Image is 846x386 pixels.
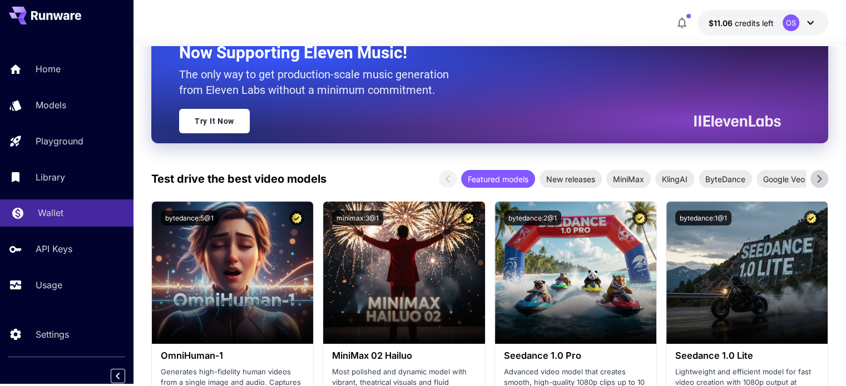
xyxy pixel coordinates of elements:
div: Google Veo [756,170,812,188]
div: Collapse sidebar [119,366,133,386]
h3: OmniHuman‑1 [161,350,304,361]
h3: Seedance 1.0 Lite [675,350,819,361]
div: MiniMax [606,170,651,188]
span: Featured models [461,173,535,185]
button: Certified Model – Vetted for best performance and includes a commercial license. [461,210,476,225]
span: New releases [540,173,602,185]
p: Home [36,62,61,76]
button: Collapse sidebar [111,369,125,383]
p: Playground [36,134,83,148]
img: alt [323,202,484,344]
p: The only way to get production-scale music generation from Eleven Labs without a minimum commitment. [179,67,457,98]
img: alt [495,202,656,344]
span: credits left [735,18,774,28]
div: Featured models [461,170,535,188]
p: Test drive the best video models [151,171,326,187]
img: alt [152,202,313,344]
p: Library [36,171,65,184]
div: OS [783,14,799,31]
span: MiniMax [606,173,651,185]
h2: Now Supporting Eleven Music! [179,42,773,63]
button: Certified Model – Vetted for best performance and includes a commercial license. [632,210,647,225]
h3: MiniMax 02 Hailuo [332,350,476,361]
button: $11.05817OS [697,10,828,36]
div: New releases [540,170,602,188]
button: minimax:3@1 [332,210,383,225]
p: Models [36,98,66,112]
button: Certified Model – Vetted for best performance and includes a commercial license. [289,210,304,225]
div: ByteDance [699,170,752,188]
button: bytedance:5@1 [161,210,218,225]
div: $11.05817 [709,17,774,29]
h3: Seedance 1.0 Pro [504,350,647,361]
p: API Keys [36,242,72,255]
button: Certified Model – Vetted for best performance and includes a commercial license. [804,210,819,225]
span: $11.06 [709,18,735,28]
span: KlingAI [655,173,694,185]
span: ByteDance [699,173,752,185]
div: KlingAI [655,170,694,188]
button: bytedance:2@1 [504,210,561,225]
a: Try It Now [179,109,250,133]
p: Wallet [38,206,63,219]
img: alt [666,202,828,344]
button: bytedance:1@1 [675,210,731,225]
p: Usage [36,278,62,292]
span: Google Veo [756,173,812,185]
p: Settings [36,328,69,341]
